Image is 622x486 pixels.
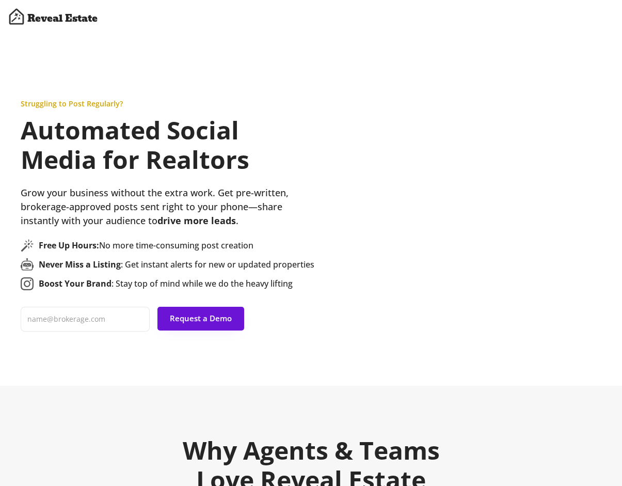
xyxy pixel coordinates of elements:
[21,307,150,332] input: name@brokerage.com
[21,186,317,228] div: Grow your business without the extra work. Get pre-written, brokerage-approved posts sent right t...
[157,307,244,331] button: Request a Demo
[39,278,317,289] div: : Stay top of mind while we do the heavy lifting
[39,240,317,251] div: No more time-consuming post creation
[39,259,121,270] strong: Never Miss a Listing
[8,8,25,25] img: Artboard%201%20copy%203%20%281%29.svg
[39,240,99,251] strong: Free Up Hours:
[21,99,123,109] div: Struggling to Post Regularly?
[21,115,317,175] h1: Automated Social Media for Realtors
[27,12,98,25] h4: Reveal Estate
[39,278,111,289] strong: Boost Your Brand
[348,88,607,342] img: yH5BAEAAAAALAAAAAABAAEAAAIBRAA7
[39,259,317,270] div: : Get instant alerts for new or updated properties
[157,214,236,227] strong: drive more leads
